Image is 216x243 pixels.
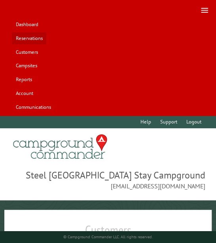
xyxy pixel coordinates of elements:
[11,131,110,162] img: Campground Commander
[156,116,181,128] a: Support
[183,116,205,128] a: Logout
[12,46,42,58] a: Customers
[12,74,36,86] a: Reports
[11,169,205,191] span: Steel [GEOGRAPHIC_DATA] Stay Campground [EMAIL_ADDRESS][DOMAIN_NAME]
[12,32,46,45] a: Reservations
[12,87,37,99] a: Account
[12,19,42,31] a: Dashboard
[12,101,55,113] a: Communications
[136,116,155,128] a: Help
[12,60,41,72] a: Campsites
[63,234,153,239] small: © Campground Commander LLC. All rights reserved.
